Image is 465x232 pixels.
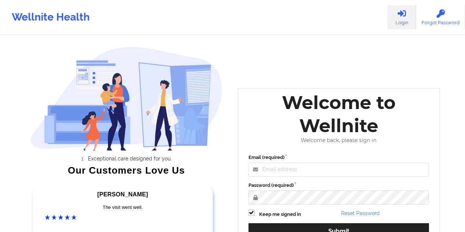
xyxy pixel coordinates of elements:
label: Email (required) [248,154,429,161]
a: Reset Password [341,210,380,216]
label: Keep me signed in [259,211,301,218]
li: Exceptional care designed for you. [37,156,222,162]
div: The visit went well. [45,204,201,211]
div: Our Customers Love Us [31,167,222,174]
span: [PERSON_NAME] [97,191,148,197]
input: Email address [248,163,429,177]
label: Password (required) [248,182,429,189]
a: Login [387,5,416,29]
a: Forgot Password [416,5,465,29]
div: Welcome to Wellnite [243,91,434,137]
div: Welcome back, please sign in [243,137,434,144]
img: wellnite-auth-hero_200.c722682e.png [31,46,222,151]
